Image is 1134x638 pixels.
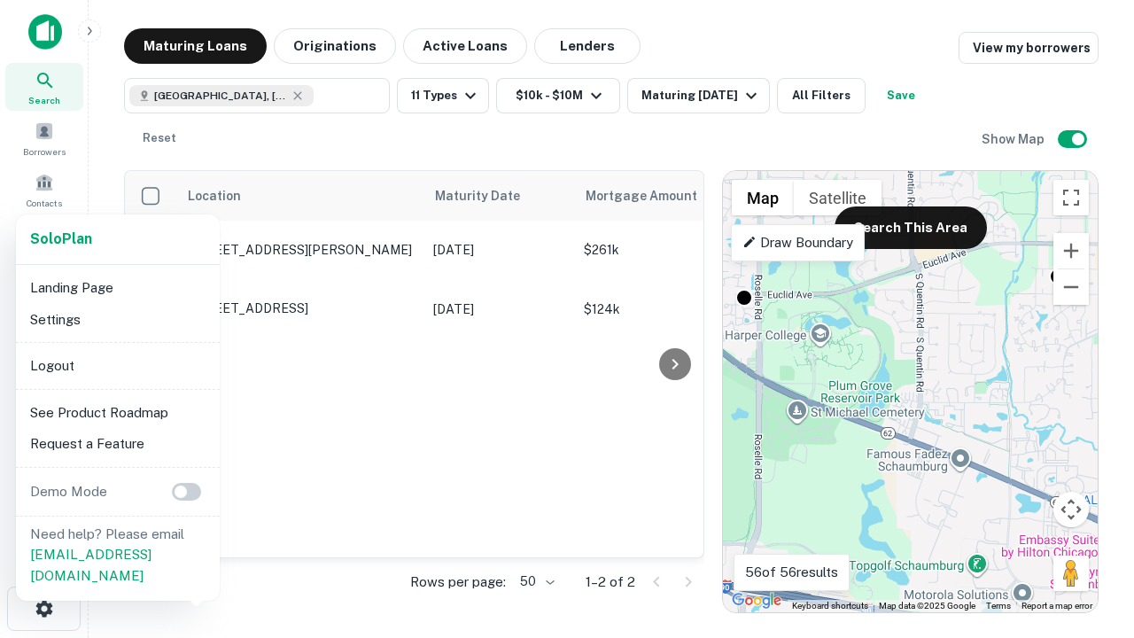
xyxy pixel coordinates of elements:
[1045,496,1134,581] iframe: Chat Widget
[30,229,92,250] a: SoloPlan
[23,350,213,382] li: Logout
[30,524,206,587] p: Need help? Please email
[23,428,213,460] li: Request a Feature
[30,230,92,247] strong: Solo Plan
[23,481,114,502] p: Demo Mode
[23,272,213,304] li: Landing Page
[23,304,213,336] li: Settings
[30,547,151,583] a: [EMAIL_ADDRESS][DOMAIN_NAME]
[23,397,213,429] li: See Product Roadmap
